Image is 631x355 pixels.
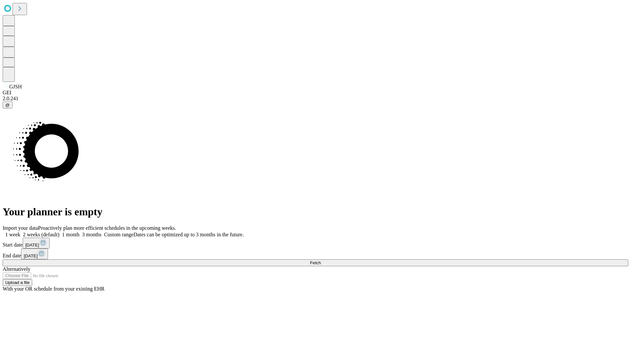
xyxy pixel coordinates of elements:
span: Import your data [3,225,38,231]
span: Fetch [310,260,321,265]
button: [DATE] [23,238,50,248]
button: @ [3,102,12,108]
div: GEI [3,90,628,96]
div: End date [3,248,628,259]
h1: Your planner is empty [3,206,628,218]
span: 2 weeks (default) [23,232,59,237]
span: With your OR schedule from your existing EHR [3,286,105,292]
span: Dates can be optimized up to 3 months in the future. [133,232,244,237]
span: Alternatively [3,266,30,272]
div: Start date [3,238,628,248]
span: Custom range [104,232,133,237]
span: GJSH [9,84,22,89]
button: [DATE] [21,248,48,259]
span: 3 months [82,232,102,237]
span: Proactively plan more efficient schedules in the upcoming weeks. [38,225,176,231]
span: 1 month [62,232,80,237]
button: Upload a file [3,279,32,286]
span: @ [5,103,10,107]
div: 2.0.241 [3,96,628,102]
span: [DATE] [24,253,37,258]
button: Fetch [3,259,628,266]
span: 1 week [5,232,20,237]
span: [DATE] [25,243,39,248]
